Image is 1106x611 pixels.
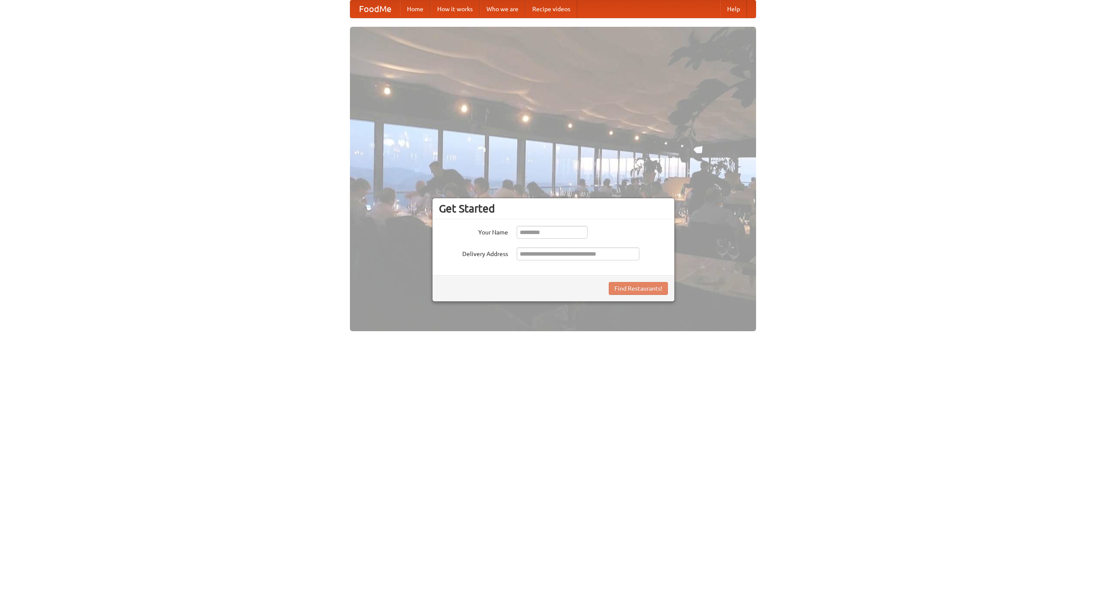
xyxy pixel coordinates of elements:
a: FoodMe [350,0,400,18]
button: Find Restaurants! [609,282,668,295]
a: How it works [430,0,480,18]
a: Home [400,0,430,18]
h3: Get Started [439,202,668,215]
label: Delivery Address [439,247,508,258]
a: Recipe videos [525,0,577,18]
label: Your Name [439,226,508,237]
a: Help [720,0,747,18]
a: Who we are [480,0,525,18]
